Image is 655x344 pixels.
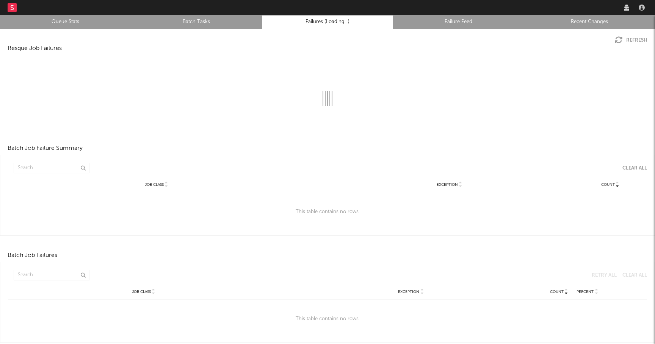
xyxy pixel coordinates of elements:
div: This table contains no rows. [8,299,647,339]
span: Exception [437,182,458,187]
input: Search... [14,163,89,173]
span: Percent [577,290,594,294]
span: Job Class [145,182,164,187]
input: Search... [14,270,89,280]
a: Recent Changes [528,17,651,26]
div: Clear All [622,273,647,278]
div: Resque Job Failures [8,44,62,53]
a: Queue Stats [4,17,127,26]
div: Batch Job Failure Summary [8,144,83,153]
button: Clear All [617,273,647,278]
span: Count [601,182,615,187]
button: Refresh [615,36,647,44]
a: Failure Feed [397,17,520,26]
a: Failures (Loading...) [266,17,389,26]
span: Job Class [132,290,151,294]
button: Retry All [586,273,617,278]
div: Retry All [592,273,617,278]
button: Clear All [617,166,647,171]
div: This table contains no rows. [8,192,647,232]
a: Batch Tasks [135,17,258,26]
div: Batch Job Failures [8,251,57,260]
span: Count [550,290,564,294]
span: Exception [398,290,419,294]
div: Clear All [622,166,647,171]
